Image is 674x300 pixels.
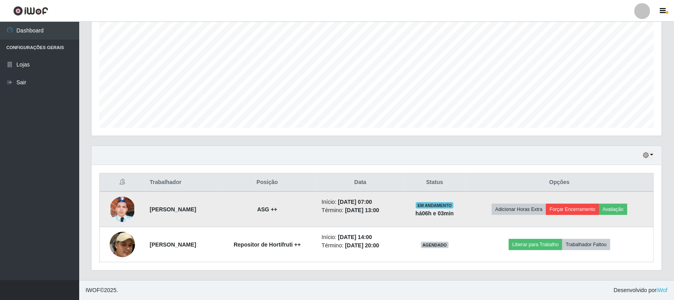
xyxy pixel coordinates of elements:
[322,233,399,241] li: Início:
[338,234,372,240] time: [DATE] 14:00
[546,204,599,215] button: Forçar Encerramento
[322,198,399,206] li: Início:
[257,206,278,213] strong: ASG ++
[322,206,399,215] li: Término:
[13,6,48,16] img: CoreUI Logo
[345,207,379,213] time: [DATE] 13:00
[317,173,404,192] th: Data
[421,242,449,248] span: AGENDADO
[404,173,466,192] th: Status
[150,206,196,213] strong: [PERSON_NAME]
[345,242,379,249] time: [DATE] 20:00
[150,241,196,248] strong: [PERSON_NAME]
[509,239,562,250] button: Liberar para Trabalho
[416,202,453,209] span: EM ANDAMENTO
[338,199,372,205] time: [DATE] 07:00
[234,241,301,248] strong: Repositor de Hortifruti ++
[217,173,317,192] th: Posição
[110,212,135,277] img: 1757989657538.jpeg
[86,287,100,293] span: IWOF
[466,173,654,192] th: Opções
[614,286,668,294] span: Desenvolvido por
[599,204,627,215] button: Avaliação
[562,239,610,250] button: Trabalhador Faltou
[415,210,454,216] strong: há 06 h e 03 min
[145,173,217,192] th: Trabalhador
[110,181,135,237] img: 1756827085438.jpeg
[86,286,118,294] span: © 2025 .
[657,287,668,293] a: iWof
[492,204,546,215] button: Adicionar Horas Extra
[322,241,399,250] li: Término:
